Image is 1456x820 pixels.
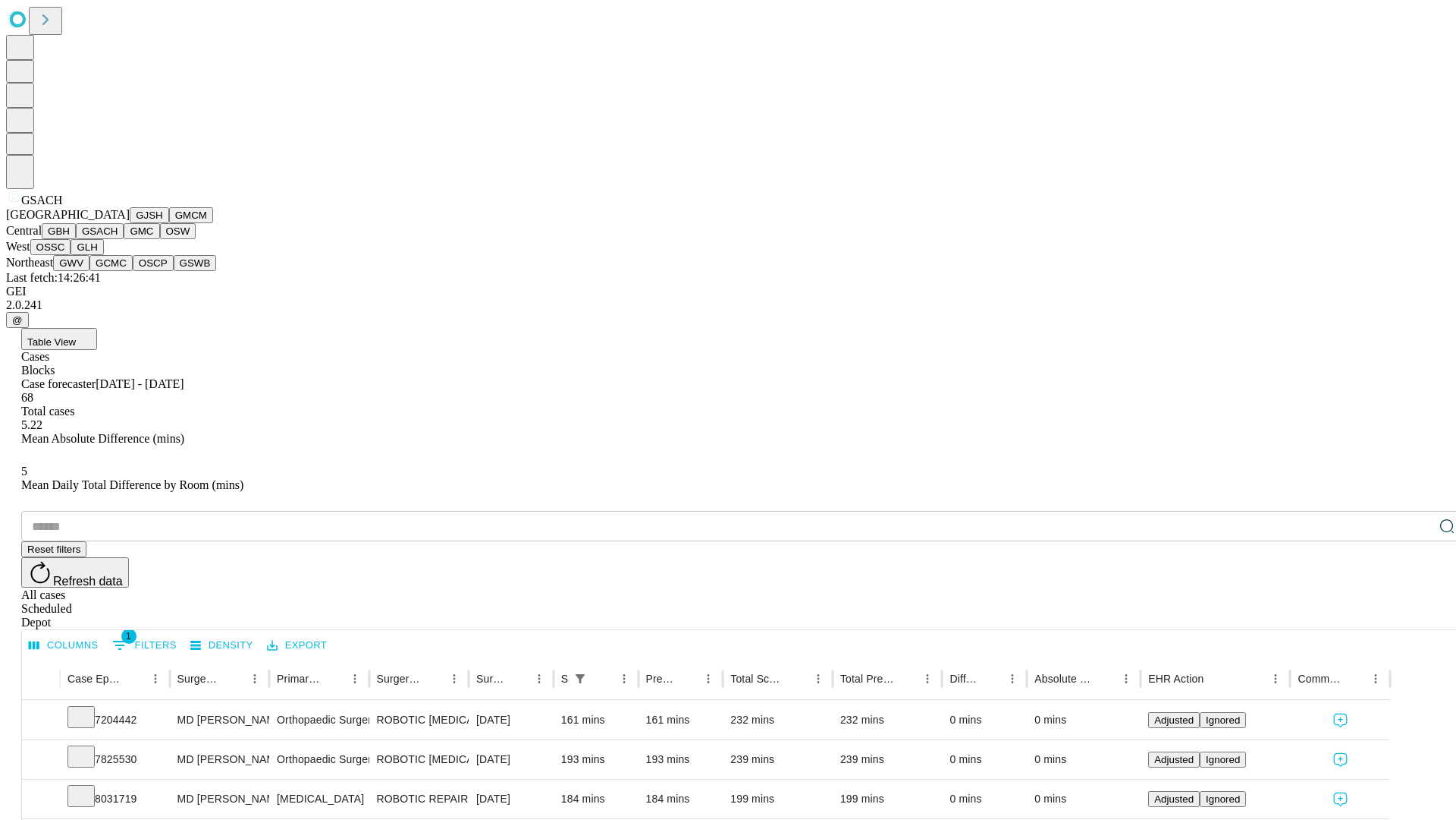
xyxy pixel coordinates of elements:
[1206,714,1240,726] span: Ignored
[422,668,444,689] button: Sort
[1034,673,1093,685] div: Absolute Difference
[1154,714,1194,726] span: Adjusted
[476,740,546,779] div: [DATE]
[786,668,808,689] button: Sort
[133,255,174,271] button: OSCP
[1148,712,1200,728] button: Adjusted
[27,544,80,555] span: Reset filters
[21,377,96,390] span: Case forecaster
[174,255,217,271] button: GSWB
[730,701,825,740] div: 232 mins
[377,740,461,779] div: ROBOTIC [MEDICAL_DATA] TOTAL HIP
[177,673,221,685] div: Surgeon Name
[981,668,1002,689] button: Sort
[145,668,166,689] button: Menu
[377,701,461,740] div: ROBOTIC [MEDICAL_DATA] KNEE TOTAL
[30,239,71,255] button: OSSC
[67,673,122,685] div: Case Epic Id
[21,194,62,207] span: GSACH
[89,255,133,271] button: GCMC
[676,668,698,689] button: Sort
[6,285,1450,298] div: GEI
[917,668,938,689] button: Menu
[344,668,366,689] button: Menu
[263,634,331,658] button: Export
[1206,754,1240,765] span: Ignored
[277,673,321,685] div: Primary Service
[730,740,825,779] div: 239 mins
[21,328,97,350] button: Table View
[1298,673,1341,685] div: Comments
[121,629,136,644] span: 1
[507,668,529,689] button: Sort
[30,708,52,734] button: Expand
[444,668,465,689] button: Menu
[76,223,124,239] button: GSACH
[1154,793,1194,805] span: Adjusted
[840,740,935,779] div: 239 mins
[646,701,716,740] div: 161 mins
[476,780,546,818] div: [DATE]
[613,668,635,689] button: Menu
[377,780,461,818] div: ROBOTIC REPAIR INITIAL [MEDICAL_DATA] REDUCIBLE AGE [DEMOGRAPHIC_DATA] OR MORE
[808,668,829,689] button: Menu
[561,701,631,740] div: 161 mins
[108,633,180,658] button: Show filters
[1116,668,1137,689] button: Menu
[949,740,1019,779] div: 0 mins
[1154,754,1194,765] span: Adjusted
[21,557,129,588] button: Refresh data
[124,223,159,239] button: GMC
[21,465,27,478] span: 5
[840,673,895,685] div: Total Predicted Duration
[277,701,361,740] div: Orthopaedic Surgery
[698,668,719,689] button: Menu
[21,432,184,445] span: Mean Absolute Difference (mins)
[646,780,716,818] div: 184 mins
[646,673,676,685] div: Predicted In Room Duration
[730,673,785,685] div: Total Scheduled Duration
[570,668,591,689] div: 1 active filter
[30,787,52,813] button: Expand
[277,780,361,818] div: [MEDICAL_DATA]
[1265,668,1286,689] button: Menu
[42,223,76,239] button: GBH
[1034,780,1133,818] div: 0 mins
[949,673,979,685] div: Difference
[96,377,184,390] span: [DATE] - [DATE]
[323,668,344,689] button: Sort
[561,780,631,818] div: 184 mins
[592,668,613,689] button: Sort
[1365,668,1386,689] button: Menu
[67,740,162,779] div: 7825530
[6,271,101,284] span: Last fetch: 14:26:41
[1205,668,1226,689] button: Sort
[1148,752,1200,768] button: Adjusted
[896,668,917,689] button: Sort
[21,405,74,418] span: Total cases
[21,391,33,404] span: 68
[561,740,631,779] div: 193 mins
[377,673,421,685] div: Surgery Name
[21,418,42,431] span: 5.22
[223,668,244,689] button: Sort
[561,673,568,685] div: Scheduled In Room Duration
[1002,668,1023,689] button: Menu
[949,701,1019,740] div: 0 mins
[646,740,716,779] div: 193 mins
[1034,701,1133,740] div: 0 mins
[1344,668,1365,689] button: Sort
[71,239,103,255] button: GLH
[476,673,506,685] div: Surgery Date
[1094,668,1116,689] button: Sort
[67,780,162,818] div: 8031719
[177,740,262,779] div: MD [PERSON_NAME]
[177,780,262,818] div: MD [PERSON_NAME]
[6,240,30,253] span: West
[30,747,52,774] button: Expand
[6,256,53,269] span: Northeast
[6,298,1450,312] div: 2.0.241
[949,780,1019,818] div: 0 mins
[840,701,935,740] div: 232 mins
[1200,791,1246,807] button: Ignored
